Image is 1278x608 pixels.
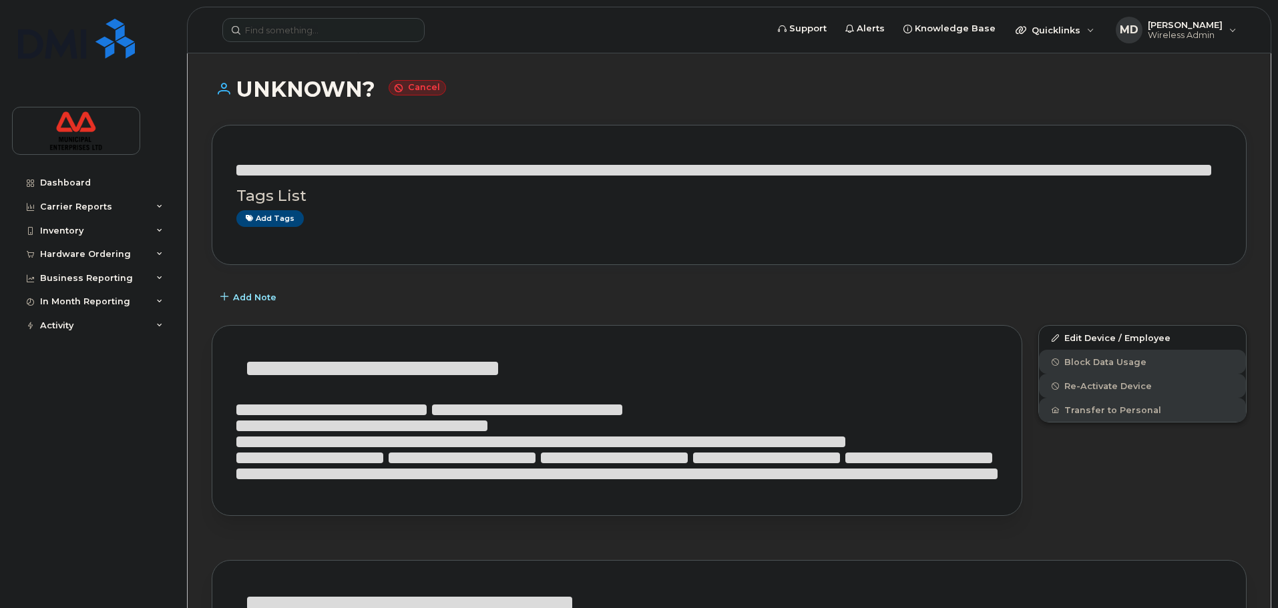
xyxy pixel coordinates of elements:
[233,291,276,304] span: Add Note
[1039,398,1246,422] button: Transfer to Personal
[212,77,1247,101] h1: UNKNOWN?
[236,210,304,227] a: Add tags
[1064,381,1152,391] span: Re-Activate Device
[1039,350,1246,374] button: Block Data Usage
[236,188,1222,204] h3: Tags List
[212,285,288,309] button: Add Note
[1039,374,1246,398] button: Re-Activate Device
[1039,326,1246,350] a: Edit Device / Employee
[389,80,446,95] small: Cancel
